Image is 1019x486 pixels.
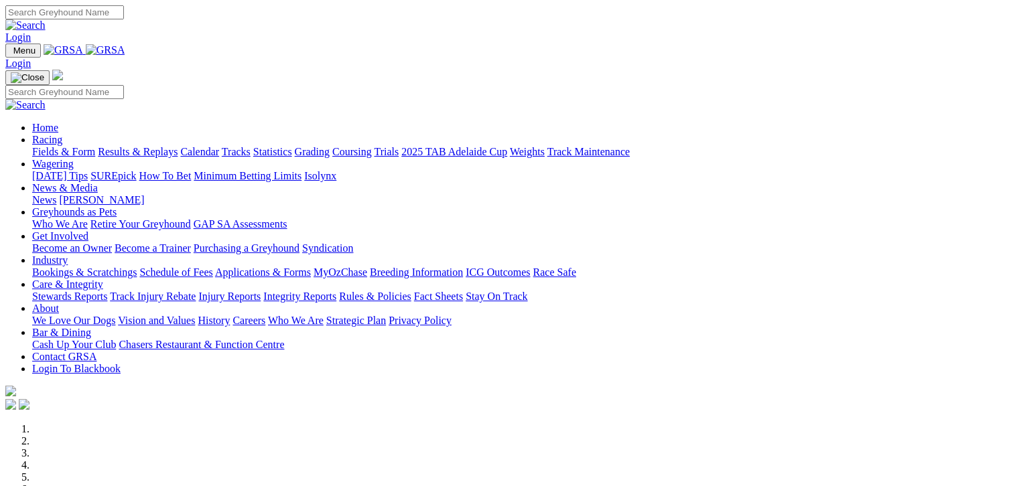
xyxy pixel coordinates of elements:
a: Chasers Restaurant & Function Centre [119,339,284,350]
a: Fact Sheets [414,291,463,302]
a: Become an Owner [32,242,112,254]
a: Applications & Forms [215,266,311,278]
a: ICG Outcomes [466,266,530,278]
a: Home [32,122,58,133]
a: How To Bet [139,170,192,181]
a: Login To Blackbook [32,363,121,374]
div: Racing [32,146,1014,158]
div: Get Involved [32,242,1014,254]
img: twitter.svg [19,399,29,410]
a: Integrity Reports [263,291,336,302]
a: Minimum Betting Limits [194,170,301,181]
img: logo-grsa-white.png [52,70,63,80]
div: News & Media [32,194,1014,206]
div: About [32,315,1014,327]
a: Isolynx [304,170,336,181]
a: GAP SA Assessments [194,218,287,230]
a: Care & Integrity [32,278,103,290]
a: We Love Our Dogs [32,315,115,326]
a: Breeding Information [370,266,463,278]
a: Who We Are [268,315,324,326]
img: facebook.svg [5,399,16,410]
a: Race Safe [533,266,575,278]
a: Industry [32,254,68,266]
a: Results & Replays [98,146,178,157]
a: Coursing [332,146,372,157]
input: Search [5,85,124,99]
a: Become a Trainer [115,242,191,254]
a: Grading [295,146,330,157]
a: SUREpick [90,170,136,181]
a: Login [5,58,31,69]
a: News & Media [32,182,98,193]
a: Retire Your Greyhound [90,218,191,230]
a: Injury Reports [198,291,261,302]
div: Industry [32,266,1014,278]
img: Search [5,19,46,31]
a: Bookings & Scratchings [32,266,137,278]
a: News [32,194,56,206]
a: Weights [510,146,545,157]
a: Track Injury Rebate [110,291,196,302]
img: GRSA [86,44,125,56]
a: Login [5,31,31,43]
a: Privacy Policy [389,315,452,326]
button: Toggle navigation [5,70,50,85]
img: logo-grsa-white.png [5,386,16,396]
a: Calendar [180,146,219,157]
a: MyOzChase [314,266,367,278]
a: Vision and Values [118,315,195,326]
a: [PERSON_NAME] [59,194,144,206]
a: Strategic Plan [326,315,386,326]
a: [DATE] Tips [32,170,88,181]
span: Menu [13,46,36,56]
a: History [198,315,230,326]
a: Who We Are [32,218,88,230]
a: Wagering [32,158,74,169]
a: Careers [232,315,265,326]
a: Racing [32,134,62,145]
a: Greyhounds as Pets [32,206,117,218]
a: Trials [374,146,399,157]
a: Schedule of Fees [139,266,212,278]
a: Syndication [302,242,353,254]
img: GRSA [44,44,83,56]
img: Close [11,72,44,83]
a: Purchasing a Greyhound [194,242,299,254]
a: Stewards Reports [32,291,107,302]
a: Cash Up Your Club [32,339,116,350]
input: Search [5,5,124,19]
a: Contact GRSA [32,351,96,362]
a: Track Maintenance [547,146,630,157]
a: Rules & Policies [339,291,411,302]
div: Wagering [32,170,1014,182]
a: Tracks [222,146,251,157]
a: Bar & Dining [32,327,91,338]
a: Fields & Form [32,146,95,157]
div: Bar & Dining [32,339,1014,351]
button: Toggle navigation [5,44,41,58]
a: Stay On Track [466,291,527,302]
a: About [32,303,59,314]
img: Search [5,99,46,111]
a: 2025 TAB Adelaide Cup [401,146,507,157]
div: Greyhounds as Pets [32,218,1014,230]
a: Statistics [253,146,292,157]
div: Care & Integrity [32,291,1014,303]
a: Get Involved [32,230,88,242]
